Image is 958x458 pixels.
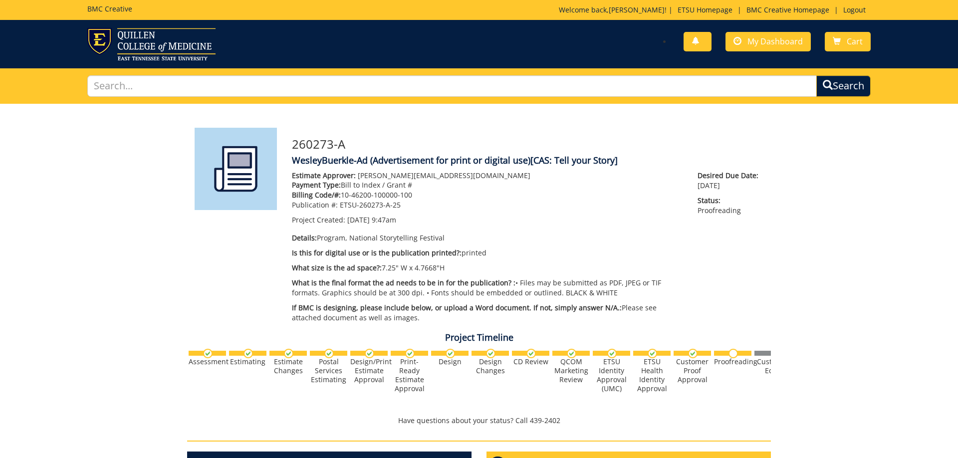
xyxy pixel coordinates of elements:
span: Estimate Approver: [292,171,356,180]
span: ETSU-260273-A-25 [340,200,401,210]
span: If BMC is designing, please include below, or upload a Word document. If not, simply answer N/A.: [292,303,622,312]
img: checkmark [243,349,253,358]
img: checkmark [648,349,657,358]
a: Logout [838,5,871,14]
div: Design Changes [472,357,509,375]
p: • Files may be submitted as PDF, JPEG or TIF formats. Graphics should be at 300 dpi. • Fonts shou... [292,278,683,298]
p: 7.25" W x 4.7668"H [292,263,683,273]
p: [DATE] [698,171,763,191]
div: Postal Services Estimating [310,357,347,384]
img: checkmark [365,349,374,358]
img: checkmark [284,349,293,358]
img: Product featured image [195,128,277,210]
h3: 260273-A [292,138,763,151]
div: QCOM Marketing Review [552,357,590,384]
span: [CAS: Tell your Story] [530,154,618,166]
input: Search... [87,75,817,97]
span: What is the final format the ad needs to be in for the publication? : [292,278,515,287]
img: checkmark [486,349,495,358]
span: What size is the ad space?: [292,263,382,272]
div: ETSU Identity Approval (UMC) [593,357,630,393]
span: My Dashboard [747,36,803,47]
img: ETSU logo [87,28,216,60]
span: Status: [698,196,763,206]
div: Estimating [229,357,266,366]
img: checkmark [607,349,617,358]
div: Print-Ready Estimate Approval [391,357,428,393]
span: Desired Due Date: [698,171,763,181]
img: checkmark [405,349,415,358]
p: 10-46200-100000-100 [292,190,683,200]
p: [PERSON_NAME][EMAIL_ADDRESS][DOMAIN_NAME] [292,171,683,181]
span: Details: [292,233,317,242]
p: Program, National Storytelling Festival [292,233,683,243]
a: My Dashboard [725,32,811,51]
a: Cart [825,32,871,51]
p: Please see attached document as well as images. [292,303,683,323]
img: no [728,349,738,358]
div: Design/Print Estimate Approval [350,357,388,384]
div: Proofreading [714,357,751,366]
img: checkmark [446,349,455,358]
img: checkmark [688,349,698,358]
div: Customer Proof Approval [674,357,711,384]
h4: WesleyBuerkle-Ad (Advertisement for print or digital use) [292,156,763,166]
p: Proofreading [698,196,763,216]
span: [DATE] 9:47am [347,215,396,225]
span: Project Created: [292,215,345,225]
p: Welcome back, ! | | | [559,5,871,15]
h5: BMC Creative [87,5,132,12]
div: Assessment [189,357,226,366]
a: BMC Creative Homepage [741,5,834,14]
img: checkmark [567,349,576,358]
div: ETSU Health Identity Approval [633,357,671,393]
p: Bill to Index / Grant # [292,180,683,190]
h4: Project Timeline [187,333,771,343]
a: ETSU Homepage [673,5,737,14]
img: checkmark [526,349,536,358]
button: Search [816,75,871,97]
a: [PERSON_NAME] [609,5,665,14]
img: checkmark [324,349,334,358]
span: Publication #: [292,200,338,210]
span: Is this for digital use or is the publication printed?: [292,248,462,257]
p: printed [292,248,683,258]
span: Billing Code/#: [292,190,341,200]
span: Payment Type: [292,180,341,190]
p: Have questions about your status? Call 439-2402 [187,416,771,426]
div: Design [431,357,469,366]
div: Estimate Changes [269,357,307,375]
div: Customer Edits [754,357,792,375]
img: checkmark [203,349,213,358]
span: Cart [847,36,863,47]
div: CD Review [512,357,549,366]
